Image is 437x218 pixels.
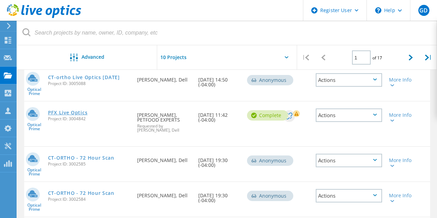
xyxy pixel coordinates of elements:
[24,87,45,96] span: Optical Prime
[316,73,382,87] div: Actions
[316,108,382,122] div: Actions
[48,162,131,166] span: Project ID: 3002585
[195,102,244,129] div: [DATE] 11:42 (-04:00)
[419,45,437,70] div: |
[389,193,415,203] div: More Info
[375,7,381,13] svg: \n
[247,110,288,121] div: Complete
[247,191,293,201] div: Anonymous
[316,189,382,202] div: Actions
[247,155,293,166] div: Anonymous
[134,182,194,205] div: [PERSON_NAME], Dell
[48,197,131,201] span: Project ID: 3002584
[48,75,120,80] a: CT-ortho Live Optics [DATE]
[389,158,415,168] div: More Info
[48,117,131,121] span: Project ID: 3004842
[247,75,293,85] div: Anonymous
[389,77,415,87] div: More Info
[372,55,382,61] span: of 17
[134,147,194,170] div: [PERSON_NAME], Dell
[316,154,382,167] div: Actions
[24,203,45,211] span: Optical Prime
[48,191,114,196] a: CT-ORTHO - 72 Hour Scan
[24,123,45,131] span: Optical Prime
[134,102,194,139] div: [PERSON_NAME], PETFOOD EXPERTS
[48,82,131,86] span: Project ID: 3005088
[137,124,191,132] span: Requested by [PERSON_NAME], Dell
[195,182,244,210] div: [DATE] 19:30 (-04:00)
[195,147,244,174] div: [DATE] 19:30 (-04:00)
[297,45,315,70] div: |
[195,66,244,94] div: [DATE] 14:50 (-04:00)
[389,113,415,122] div: More Info
[82,55,104,59] span: Advanced
[419,8,428,13] span: GD
[48,155,114,160] a: CT-ORTHO - 72 Hour Scan
[24,168,45,176] span: Optical Prime
[134,66,194,89] div: [PERSON_NAME], Dell
[48,110,88,115] a: PFX Live Optics
[7,15,81,19] a: Live Optics Dashboard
